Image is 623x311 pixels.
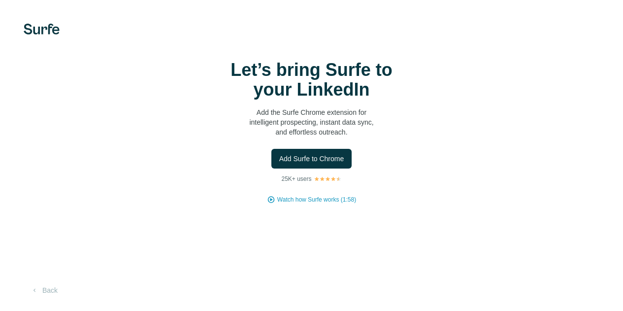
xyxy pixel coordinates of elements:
button: Back [24,281,65,299]
span: Add Surfe to Chrome [279,154,344,164]
button: Add Surfe to Chrome [271,149,352,169]
img: Surfe's logo [24,24,60,35]
p: 25K+ users [281,174,311,183]
button: Watch how Surfe works (1:58) [277,195,356,204]
h1: Let’s bring Surfe to your LinkedIn [213,60,410,100]
img: Rating Stars [314,176,342,182]
p: Add the Surfe Chrome extension for intelligent prospecting, instant data sync, and effortless out... [213,107,410,137]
